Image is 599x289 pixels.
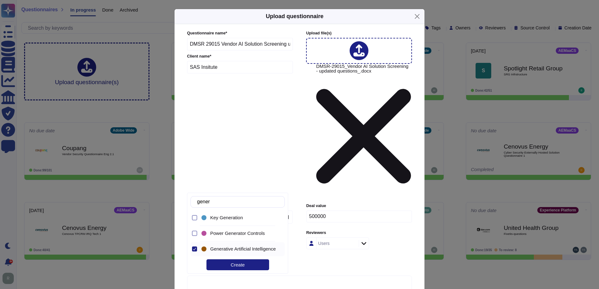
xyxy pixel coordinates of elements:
div: Create [206,259,269,270]
h5: Upload questionnaire [266,12,323,21]
span: Key Generation [210,215,243,221]
button: Close [412,12,422,21]
input: Enter company name of the client [187,61,293,74]
input: Enter the amount [306,210,412,222]
input: Enter questionnaire name [187,38,293,50]
input: Search by keywords [194,196,284,207]
div: Users [318,241,330,246]
label: Questionnaire name [187,31,293,35]
div: Generative Artificial Intelligence [200,245,208,253]
div: Generative Artificial Intelligence [200,242,278,256]
label: Reviewers [306,231,412,235]
div: Power Generator Controls [210,231,276,236]
div: Key Generation [200,214,208,221]
span: DMSR-29015_Vendor AI Solution Screening - updated questions_.docx [316,64,411,199]
label: Deal value [306,204,412,208]
span: Power Generator Controls [210,231,265,236]
span: Generative Artificial Intelligence [210,246,276,252]
label: Client name [187,54,293,58]
div: Power Generator Controls [200,226,278,241]
div: Power Generator Controls [200,230,208,237]
div: Key Generation [200,211,278,225]
span: Upload file (s) [306,31,331,35]
div: Key Generation [210,215,276,221]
